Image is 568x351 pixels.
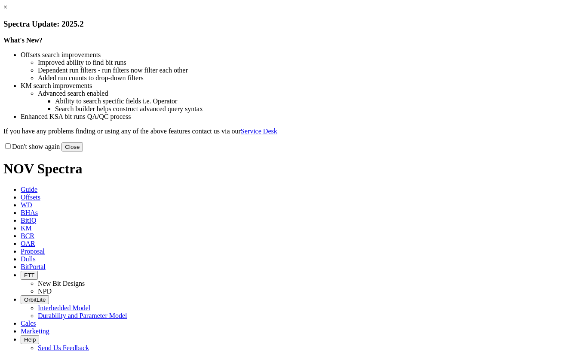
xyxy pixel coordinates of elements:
[21,186,37,193] span: Guide
[21,263,46,270] span: BitPortal
[55,97,565,105] li: Ability to search specific fields i.e. Operator
[3,143,60,150] label: Don't show again
[5,143,11,149] input: Don't show again
[21,255,36,263] span: Dulls
[21,232,34,239] span: BCR
[38,90,565,97] li: Advanced search enabled
[21,248,45,255] span: Proposal
[55,105,565,113] li: Search builder helps construct advanced query syntax
[61,142,83,151] button: Close
[21,201,32,209] span: WD
[21,217,36,224] span: BitIQ
[38,312,127,319] a: Durability and Parameter Model
[21,240,35,247] span: OAR
[3,19,565,29] h3: Spectra Update: 2025.2
[21,327,49,335] span: Marketing
[38,304,90,312] a: Interbedded Model
[24,297,46,303] span: OrbitLite
[21,82,565,90] li: KM search improvements
[21,320,36,327] span: Calcs
[24,272,34,278] span: FTT
[38,280,85,287] a: New Bit Designs
[241,127,277,135] a: Service Desk
[38,74,565,82] li: Added run counts to drop-down filters
[3,127,565,135] p: If you have any problems finding or using any of the above features contact us via our
[3,3,7,11] a: ×
[38,67,565,74] li: Dependent run filters - run filters now filter each other
[21,51,565,59] li: Offsets search improvements
[3,161,565,177] h1: NOV Spectra
[21,194,40,201] span: Offsets
[38,59,565,67] li: Improved ability to find bit runs
[3,36,43,44] strong: What's New?
[24,336,36,343] span: Help
[21,113,565,121] li: Enhanced KSA bit runs QA/QC process
[21,224,32,232] span: KM
[21,209,38,216] span: BHAs
[38,287,52,295] a: NPD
